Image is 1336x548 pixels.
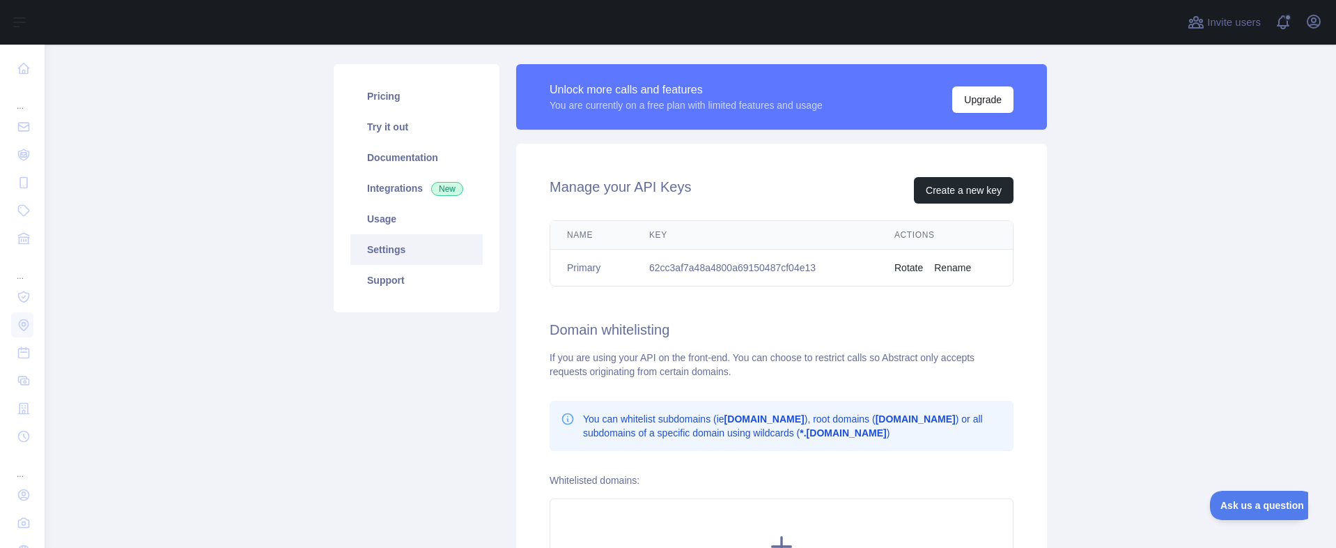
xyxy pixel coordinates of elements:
[550,98,823,112] div: You are currently on a free plan with limited features and usage
[934,261,971,275] button: Rename
[350,142,483,173] a: Documentation
[350,265,483,296] a: Support
[632,221,878,250] th: Key
[431,182,463,196] span: New
[583,412,1002,440] p: You can whitelist subdomains (ie ), root domains ( ) or all subdomains of a specific domain using...
[632,250,878,287] td: 62cc3af7a48a4800a69150487cf04e13
[800,427,886,439] b: *.[DOMAIN_NAME]
[952,86,1013,113] button: Upgrade
[350,112,483,142] a: Try it out
[550,177,691,204] h2: Manage your API Keys
[550,82,823,98] div: Unlock more calls and features
[350,81,483,112] a: Pricing
[878,221,1013,250] th: Actions
[550,351,1013,379] div: If you are using your API on the front-end. You can choose to restrict calls so Abstract only acc...
[550,320,1013,340] h2: Domain whitelisting
[350,234,483,265] a: Settings
[350,173,483,204] a: Integrations New
[550,250,632,287] td: Primary
[550,475,639,486] label: Whitelisted domains:
[894,261,923,275] button: Rotate
[1207,15,1261,31] span: Invite users
[1185,11,1264,33] button: Invite users
[350,204,483,234] a: Usage
[550,221,632,250] th: Name
[11,452,33,480] div: ...
[724,413,805,425] b: [DOMAIN_NAME]
[11,84,33,112] div: ...
[1210,491,1308,520] iframe: Toggle Customer Support
[914,177,1013,204] button: Create a new key
[876,413,956,425] b: [DOMAIN_NAME]
[11,254,33,282] div: ...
